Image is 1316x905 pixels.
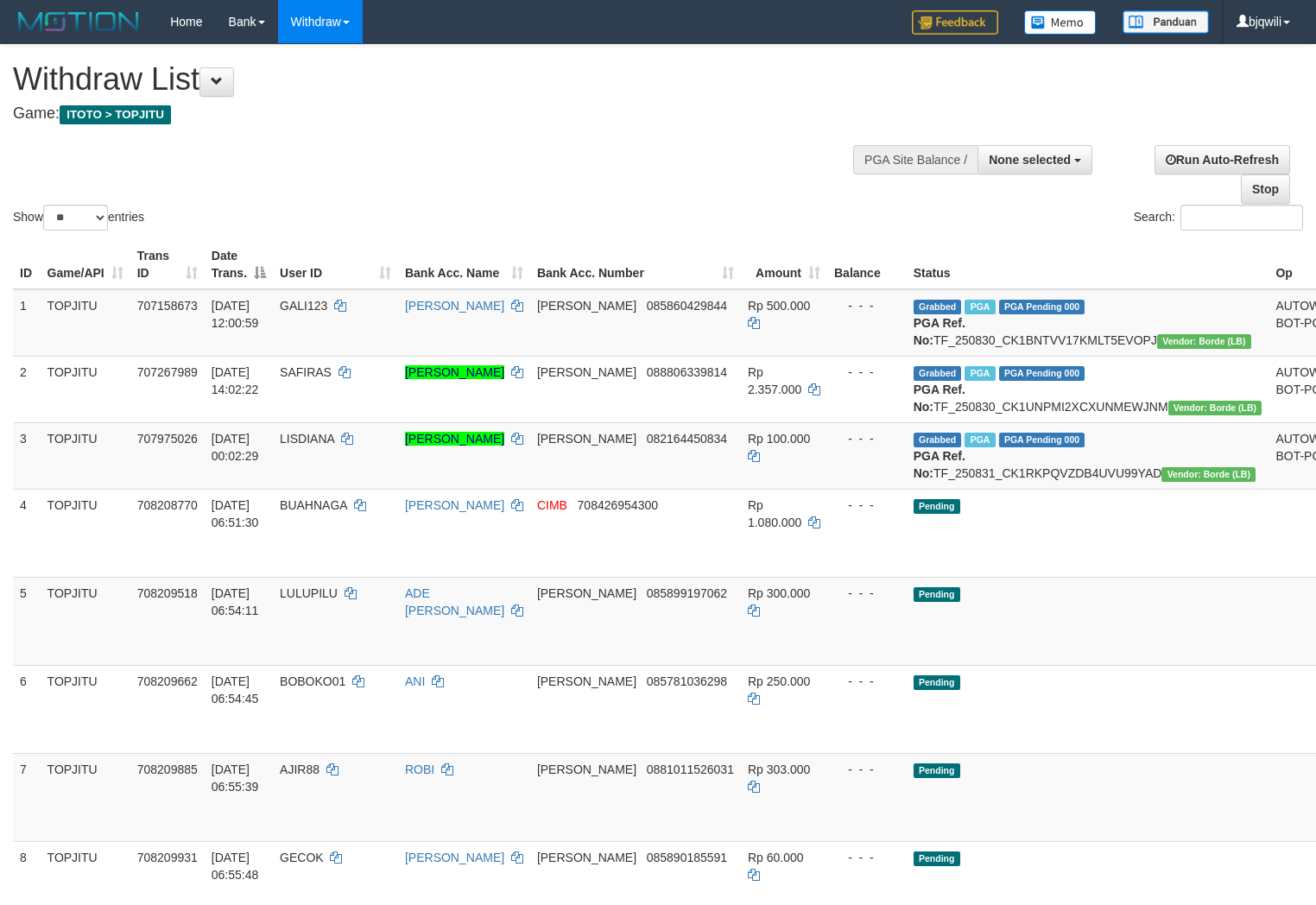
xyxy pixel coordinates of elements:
[280,674,345,688] span: BOBOKO01
[13,240,41,289] th: ID
[405,432,504,446] a: [PERSON_NAME]
[137,299,198,313] span: 707158673
[13,422,41,489] td: 3
[280,851,324,864] span: GECOK
[60,105,171,124] span: ITOTO > TOPJITU
[978,145,1092,174] button: None selected
[834,585,900,602] div: - - -
[405,365,504,379] a: [PERSON_NAME]
[914,316,965,347] b: PGA Ref. No:
[914,763,960,778] span: Pending
[914,851,960,866] span: Pending
[405,763,434,776] a: ROBI
[280,498,347,512] span: BUAHNAGA
[137,763,198,776] span: 708209885
[13,356,41,422] td: 2
[212,586,259,617] span: [DATE] 06:54:11
[41,289,130,357] td: TOPJITU
[280,299,327,313] span: GALI123
[907,240,1269,289] th: Status
[13,753,41,841] td: 7
[405,498,504,512] a: [PERSON_NAME]
[965,366,995,381] span: Marked by bjqdanil
[748,432,810,446] span: Rp 100.000
[273,240,398,289] th: User ID: activate to sort column ascending
[405,674,425,688] a: ANI
[537,586,636,600] span: [PERSON_NAME]
[647,432,727,446] span: Copy 082164450834 to clipboard
[965,300,995,314] span: Marked by bjqdanil
[41,356,130,422] td: TOPJITU
[405,299,504,313] a: [PERSON_NAME]
[280,432,334,446] span: LISDIANA
[748,498,801,529] span: Rp 1.080.000
[205,240,273,289] th: Date Trans.: activate to sort column descending
[537,763,636,776] span: [PERSON_NAME]
[137,432,198,446] span: 707975026
[212,299,259,330] span: [DATE] 12:00:59
[1161,467,1256,482] span: Vendor URL: https://dashboard.q2checkout.com/secure
[280,365,332,379] span: SAFIRAS
[914,383,965,414] b: PGA Ref. No:
[13,105,860,123] h4: Game:
[827,240,907,289] th: Balance
[405,851,504,864] a: [PERSON_NAME]
[647,299,727,313] span: Copy 085860429844 to clipboard
[748,674,810,688] span: Rp 250.000
[1123,10,1209,34] img: panduan.png
[13,205,144,231] label: Show entries
[13,289,41,357] td: 1
[41,489,130,577] td: TOPJITU
[537,365,636,379] span: [PERSON_NAME]
[834,497,900,514] div: - - -
[853,145,978,174] div: PGA Site Balance /
[999,433,1085,447] span: PGA Pending
[907,289,1269,357] td: TF_250830_CK1BNTVV17KMLT5EVOPJ
[834,297,900,314] div: - - -
[1168,401,1262,415] span: Vendor URL: https://dashboard.q2checkout.com/secure
[537,674,636,688] span: [PERSON_NAME]
[41,665,130,753] td: TOPJITU
[398,240,530,289] th: Bank Acc. Name: activate to sort column ascending
[137,851,198,864] span: 708209931
[748,851,804,864] span: Rp 60.000
[741,240,827,289] th: Amount: activate to sort column ascending
[834,761,900,778] div: - - -
[137,674,198,688] span: 708209662
[748,763,810,776] span: Rp 303.000
[647,674,727,688] span: Copy 085781036298 to clipboard
[914,433,962,447] span: Grabbed
[41,422,130,489] td: TOPJITU
[13,489,41,577] td: 4
[212,498,259,529] span: [DATE] 06:51:30
[212,674,259,706] span: [DATE] 06:54:45
[43,205,108,231] select: Showentries
[212,365,259,396] span: [DATE] 14:02:22
[41,577,130,665] td: TOPJITU
[647,586,727,600] span: Copy 085899197062 to clipboard
[1157,334,1251,349] span: Vendor URL: https://dashboard.q2checkout.com/secure
[137,365,198,379] span: 707267989
[280,763,320,776] span: AJIR88
[212,851,259,882] span: [DATE] 06:55:48
[537,299,636,313] span: [PERSON_NAME]
[1155,145,1290,174] a: Run Auto-Refresh
[748,586,810,600] span: Rp 300.000
[912,10,998,35] img: Feedback.jpg
[578,498,658,512] span: Copy 708426954300 to clipboard
[834,364,900,381] div: - - -
[13,9,144,35] img: MOTION_logo.png
[130,240,205,289] th: Trans ID: activate to sort column ascending
[1024,10,1097,35] img: Button%20Memo.svg
[13,665,41,753] td: 6
[907,356,1269,422] td: TF_250830_CK1UNPMI2XCXUNMEWJNM
[41,753,130,841] td: TOPJITU
[914,366,962,381] span: Grabbed
[537,498,567,512] span: CIMB
[1241,174,1290,204] a: Stop
[914,587,960,602] span: Pending
[748,299,810,313] span: Rp 500.000
[999,300,1085,314] span: PGA Pending
[212,763,259,794] span: [DATE] 06:55:39
[914,499,960,514] span: Pending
